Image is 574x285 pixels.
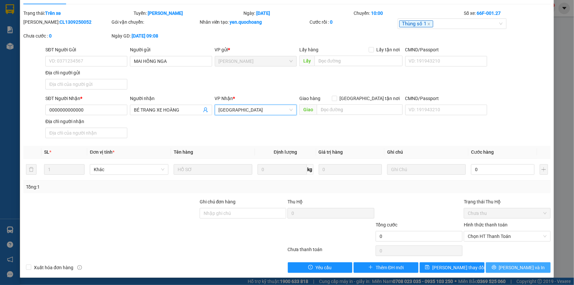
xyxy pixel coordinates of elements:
b: [DATE] [257,11,270,16]
span: Thêm ĐH mới [376,264,404,271]
span: printer [492,265,496,270]
div: Chưa thanh toán [287,246,375,257]
div: Người nhận [130,95,212,102]
div: CMND/Passport [405,95,487,102]
span: Định lượng [274,149,297,155]
span: Lấy [299,56,314,66]
input: Dọc đường [314,56,403,66]
span: Yêu cầu [315,264,332,271]
button: delete [26,164,37,175]
div: Gói vận chuyển: [112,18,198,26]
b: Trên xe [45,11,61,16]
div: Địa chỉ người gửi [45,69,127,76]
span: close [427,22,431,26]
div: Tuyến: [133,10,243,17]
span: [PERSON_NAME] thay đổi [432,264,485,271]
b: [PERSON_NAME] [148,11,183,16]
span: Tên hàng [174,149,193,155]
div: Số xe: [463,10,551,17]
span: Khác [94,165,164,174]
div: Cước rồi : [310,18,396,26]
b: yen.quochoang [230,19,262,25]
b: CL1309250052 [60,19,91,25]
span: user-add [203,107,208,113]
span: Đơn vị tính [90,149,114,155]
div: Địa chỉ người nhận [45,118,127,125]
span: save [425,265,430,270]
b: 10:00 [371,11,383,16]
button: plusThêm ĐH mới [354,262,418,273]
span: Cước hàng [471,149,494,155]
th: Ghi chú [385,146,468,159]
span: Lấy hàng [299,47,318,52]
button: save[PERSON_NAME] thay đổi [420,262,485,273]
div: SĐT Người Gửi [45,46,127,53]
div: Ngày: [243,10,353,17]
input: 0 [319,164,382,175]
button: printer[PERSON_NAME] và In [486,262,551,273]
span: info-circle [77,265,82,270]
span: Giao hàng [299,96,320,101]
div: CMND/Passport [405,46,487,53]
div: Chuyến: [353,10,463,17]
input: VD: Bàn, Ghế [174,164,252,175]
input: Dọc đường [317,104,403,115]
b: 0 [49,33,52,39]
label: Ghi chú đơn hàng [200,199,236,204]
div: Trạng thái Thu Hộ [464,198,551,205]
span: Xuất hóa đơn hàng [31,264,76,271]
span: Lấy tận nơi [374,46,403,53]
span: Chưa thu [468,208,547,218]
input: Địa chỉ của người nhận [45,128,127,138]
div: Nhân viên tạo: [200,18,309,26]
button: exclamation-circleYêu cầu [288,262,353,273]
input: Địa chỉ của người gửi [45,79,127,90]
span: kg [307,164,313,175]
span: [GEOGRAPHIC_DATA] tận nơi [337,95,403,102]
b: 66F-001.27 [477,11,501,16]
button: plus [540,164,548,175]
span: Sài Gòn [219,105,293,115]
div: SĐT Người Nhận [45,95,127,102]
span: Tổng cước [376,222,397,227]
input: Ghi chú đơn hàng [200,208,287,219]
span: Thùng số 1 [399,20,433,28]
span: plus [368,265,373,270]
label: Hình thức thanh toán [464,222,508,227]
div: Người gửi [130,46,212,53]
div: Tổng: 1 [26,183,222,191]
div: Chưa cước : [23,32,110,39]
span: [PERSON_NAME] và In [499,264,545,271]
div: Ngày GD: [112,32,198,39]
b: 0 [330,19,333,25]
span: Cao Lãnh [219,56,293,66]
div: Trạng thái: [23,10,133,17]
span: SL [44,149,49,155]
input: Ghi Chú [387,164,466,175]
span: Giá trị hàng [319,149,343,155]
span: Giao [299,104,317,115]
span: VP Nhận [215,96,233,101]
span: Thu Hộ [287,199,303,204]
div: [PERSON_NAME]: [23,18,110,26]
span: Chọn HT Thanh Toán [468,231,547,241]
b: [DATE] 09:08 [132,33,158,39]
div: VP gửi [215,46,297,53]
span: exclamation-circle [308,265,313,270]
